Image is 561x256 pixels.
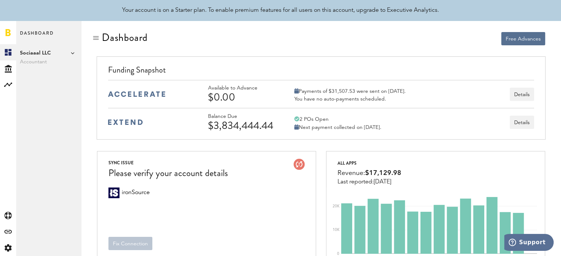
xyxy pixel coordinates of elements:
[208,113,278,120] div: Balance Due
[294,159,305,170] img: account-issue.svg
[208,91,278,103] div: $0.00
[208,85,278,91] div: Available to Advance
[108,167,228,180] div: Please verify your account details
[20,29,54,44] span: Dashboard
[108,159,228,167] div: SYNC ISSUE
[337,252,339,256] text: 0
[294,88,406,95] div: Payments of $31,507.53 were sent on [DATE].
[108,119,143,125] img: extend-medium-blue-logo.svg
[20,57,77,66] span: Accountant
[337,159,401,168] div: All apps
[108,64,534,80] div: Funding Snapshot
[337,179,401,185] div: Last reported:
[510,116,534,129] button: Details
[333,204,340,208] text: 20K
[20,49,77,57] span: Sociaaal LLC
[337,168,401,179] div: Revenue:
[374,179,391,185] span: [DATE]
[108,187,120,198] div: ironSource
[122,187,150,198] span: ironSource
[108,91,165,97] img: accelerate-medium-blue-logo.svg
[294,96,406,102] div: You have no auto-payments scheduled.
[510,88,534,101] button: Details
[333,228,340,232] text: 10K
[102,32,148,43] div: Dashboard
[108,237,152,250] button: Fix Connection
[122,6,439,15] div: Your account is on a Starter plan. To enable premium features for all users on this account, upgr...
[294,116,381,123] div: 2 POs Open
[208,120,278,131] div: $3,834,444.44
[294,124,381,131] div: Next payment collected on [DATE].
[365,170,401,176] span: $17,129.98
[501,32,545,45] button: Free Advances
[504,234,554,252] iframe: Opens a widget where you can find more information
